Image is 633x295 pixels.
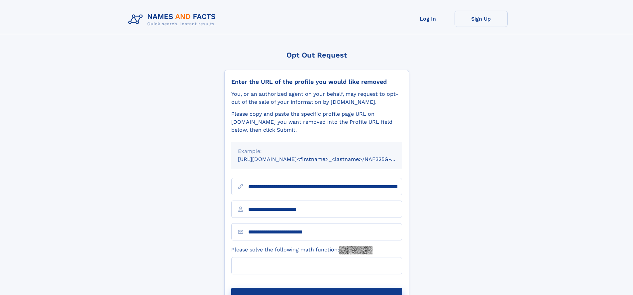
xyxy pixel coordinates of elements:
div: Enter the URL of the profile you would like removed [231,78,402,85]
label: Please solve the following math function: [231,246,372,254]
div: Example: [238,147,395,155]
div: You, or an authorized agent on your behalf, may request to opt-out of the sale of your informatio... [231,90,402,106]
img: Logo Names and Facts [126,11,221,29]
div: Please copy and paste the specific profile page URL on [DOMAIN_NAME] you want removed into the Pr... [231,110,402,134]
a: Log In [401,11,455,27]
div: Opt Out Request [224,51,409,59]
small: [URL][DOMAIN_NAME]<firstname>_<lastname>/NAF325G-xxxxxxxx [238,156,415,162]
a: Sign Up [455,11,508,27]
